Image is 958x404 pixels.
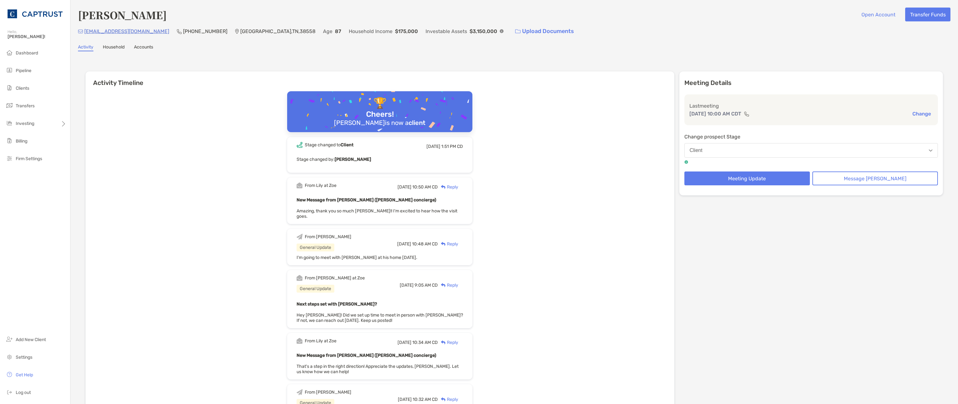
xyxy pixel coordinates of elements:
span: 1:51 PM CD [441,144,463,149]
b: New Message from [PERSON_NAME] ([PERSON_NAME] concierge) [297,197,436,203]
p: 87 [335,27,341,35]
img: Location Icon [235,29,239,34]
img: Reply icon [441,283,446,287]
div: Reply [438,241,458,247]
h4: [PERSON_NAME] [78,8,167,22]
p: Age [323,27,332,35]
span: 10:32 AM CD [413,397,438,402]
span: Settings [16,355,32,360]
span: Get Help [16,372,33,378]
img: firm-settings icon [6,154,13,162]
b: Next steps set with [PERSON_NAME]? [297,301,377,307]
p: Change prospect Stage [684,133,938,141]
img: investing icon [6,119,13,127]
img: Confetti [287,91,472,146]
img: Reply icon [441,340,446,345]
p: $3,150,000 [470,27,497,35]
img: Email Icon [78,30,83,33]
span: Firm Settings [16,156,42,161]
div: Stage changed to [305,142,354,148]
button: Open Account [856,8,900,21]
div: General Update [297,244,334,251]
span: Dashboard [16,50,38,56]
p: [PHONE_NUMBER] [183,27,227,35]
div: General Update [297,285,334,293]
div: Reply [438,396,458,403]
span: Hey [PERSON_NAME]! Did we set up time to meet in person with [PERSON_NAME]? If not, we can reach ... [297,312,463,323]
img: Reply icon [441,242,446,246]
b: New Message from [PERSON_NAME] ([PERSON_NAME] concierge) [297,353,436,358]
p: Last meeting [689,102,933,110]
div: From Lily at Zoe [305,338,337,344]
a: Household [103,44,125,51]
span: Amazing, thank you so much [PERSON_NAME]!! I'm excited to hear how the visit goes. [297,208,457,219]
span: [DATE] [398,340,411,345]
a: Upload Documents [511,25,578,38]
span: [DATE] [400,283,414,288]
img: Event icon [297,338,303,344]
img: CAPTRUST Logo [8,3,63,25]
button: Message [PERSON_NAME] [812,171,938,185]
span: 10:48 AM CD [412,241,438,247]
button: Change [911,110,933,117]
img: Open dropdown arrow [929,149,933,152]
p: Household Income [349,27,393,35]
span: That's a step in the right direction! Appreciate the updates, [PERSON_NAME]. Let us know how we c... [297,364,459,374]
p: Stage changed by: [297,155,463,163]
img: transfers icon [6,102,13,109]
img: get-help icon [6,371,13,378]
span: I'm going to meet with [PERSON_NAME] at his home [DATE]. [297,255,417,260]
div: Reply [438,282,458,289]
button: Meeting Update [684,171,810,185]
p: Meeting Details [684,79,938,87]
div: From [PERSON_NAME] [305,390,351,395]
span: [DATE] [426,144,440,149]
p: $175,000 [395,27,418,35]
span: Billing [16,138,27,144]
img: add_new_client icon [6,335,13,343]
img: pipeline icon [6,66,13,74]
img: billing icon [6,137,13,144]
span: Log out [16,390,31,395]
span: Add New Client [16,337,46,342]
img: dashboard icon [6,49,13,56]
div: [PERSON_NAME] is now a [331,119,428,126]
span: 9:05 AM CD [415,283,438,288]
span: Pipeline [16,68,31,73]
img: Reply icon [441,397,446,401]
a: Accounts [134,44,153,51]
img: Event icon [297,142,303,148]
img: button icon [515,29,521,34]
div: 🏆 [371,97,389,110]
b: client [409,119,426,126]
img: Phone Icon [177,29,182,34]
img: clients icon [6,84,13,92]
img: Event icon [297,275,303,281]
button: Transfer Funds [905,8,950,21]
img: Event icon [297,182,303,188]
div: Client [690,148,703,153]
span: Investing [16,121,34,126]
p: Investable Assets [426,27,467,35]
b: Client [341,142,354,148]
h6: Activity Timeline [86,71,674,87]
img: Reply icon [441,185,446,189]
img: Event icon [297,234,303,240]
span: [PERSON_NAME]! [8,34,66,39]
img: tooltip [684,160,688,164]
span: [DATE] [397,241,411,247]
div: Reply [438,184,458,190]
img: Info Icon [500,29,504,33]
span: Clients [16,86,29,91]
span: [DATE] [398,184,411,190]
span: [DATE] [398,397,412,402]
span: 10:50 AM CD [412,184,438,190]
span: Transfers [16,103,35,109]
img: settings icon [6,353,13,361]
div: Cheers! [364,110,396,119]
img: logout icon [6,388,13,396]
a: Activity [78,44,93,51]
p: [GEOGRAPHIC_DATA] , TN , 38558 [240,27,315,35]
img: Event icon [297,389,303,395]
div: Reply [438,339,458,346]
